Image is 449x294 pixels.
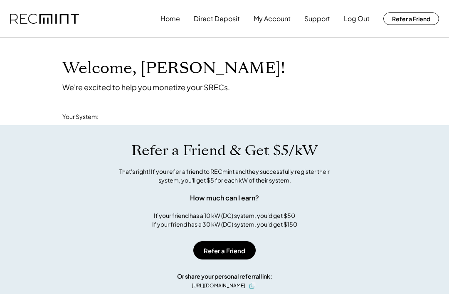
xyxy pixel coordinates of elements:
[110,167,339,185] div: That's right! If you refer a friend to RECmint and they successfully register their system, you'l...
[190,193,259,203] div: How much can I earn?
[131,142,318,159] h1: Refer a Friend & Get $5/kW
[152,211,297,229] div: If your friend has a 10 kW (DC) system, you'd get $50 If your friend has a 30 kW (DC) system, you...
[192,282,245,289] div: [URL][DOMAIN_NAME]
[160,10,180,27] button: Home
[10,14,79,24] img: recmint-logotype%403x.png
[177,272,272,281] div: Or share your personal referral link:
[194,10,240,27] button: Direct Deposit
[383,12,439,25] button: Refer a Friend
[247,281,257,291] button: click to copy
[193,241,256,259] button: Refer a Friend
[254,10,291,27] button: My Account
[62,113,99,121] div: Your System:
[304,10,330,27] button: Support
[62,82,230,92] div: We're excited to help you monetize your SRECs.
[344,10,370,27] button: Log Out
[62,59,285,78] h1: Welcome, [PERSON_NAME]!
